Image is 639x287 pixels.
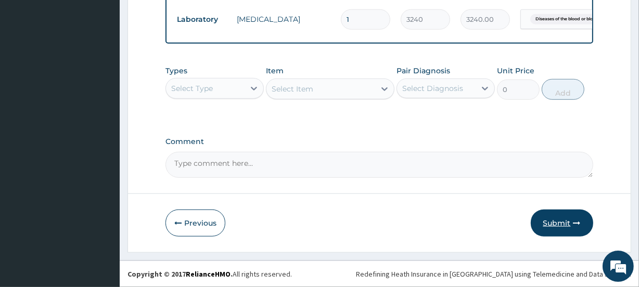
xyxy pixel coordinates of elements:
[266,66,284,76] label: Item
[397,66,450,76] label: Pair Diagnosis
[165,210,225,237] button: Previous
[5,183,198,219] textarea: Type your message and hit 'Enter'
[165,137,593,146] label: Comment
[232,9,336,30] td: [MEDICAL_DATA]
[60,81,144,186] span: We're online!
[127,269,233,279] strong: Copyright © 2017 .
[120,260,639,287] footer: All rights reserved.
[356,269,631,279] div: Redefining Heath Insurance in [GEOGRAPHIC_DATA] using Telemedicine and Data Science!
[54,58,175,72] div: Chat with us now
[19,52,42,78] img: d_794563401_company_1708531726252_794563401
[172,10,232,29] td: Laboratory
[165,67,187,75] label: Types
[171,5,196,30] div: Minimize live chat window
[171,83,213,94] div: Select Type
[402,83,463,94] div: Select Diagnosis
[531,210,593,237] button: Submit
[530,14,607,24] span: Diseases of the blood or blood...
[186,269,231,279] a: RelianceHMO
[497,66,534,76] label: Unit Price
[542,79,584,100] button: Add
